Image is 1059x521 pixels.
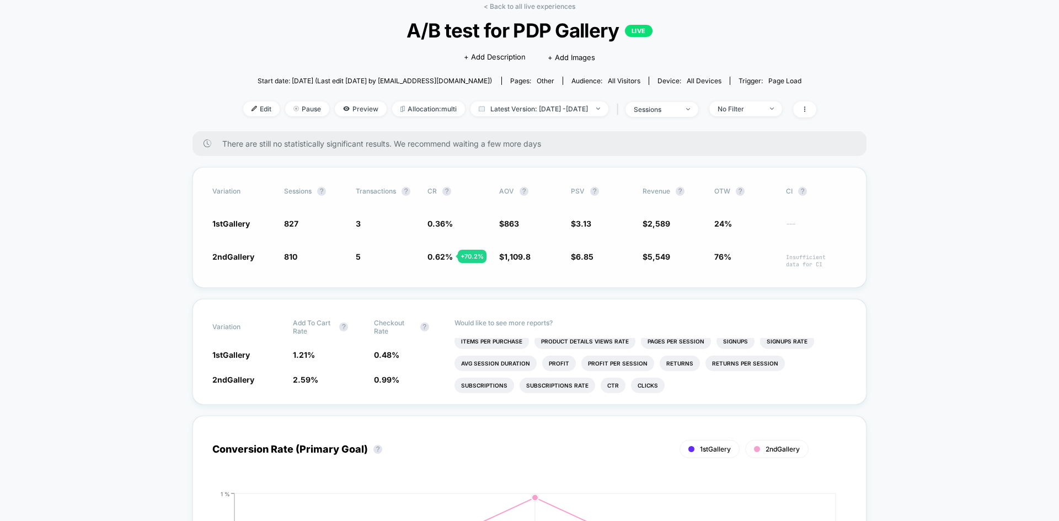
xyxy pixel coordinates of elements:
[643,252,670,261] span: $
[293,319,334,335] span: Add To Cart Rate
[770,108,774,110] img: end
[686,108,690,110] img: end
[786,254,847,268] span: Insufficient data for CI
[470,101,608,116] span: Latest Version: [DATE] - [DATE]
[212,187,273,196] span: Variation
[714,252,731,261] span: 76%
[258,77,492,85] span: Start date: [DATE] (Last edit [DATE] by [EMAIL_ADDRESS][DOMAIN_NAME])
[293,106,299,111] img: end
[786,187,847,196] span: CI
[293,375,318,384] span: 2.59 %
[285,101,329,116] span: Pause
[212,219,250,228] span: 1stGallery
[571,187,585,195] span: PSV
[454,319,847,327] p: Would like to see more reports?
[499,252,531,261] span: $
[402,187,410,196] button: ?
[271,19,787,42] span: A/B test for PDP Gallery
[571,77,640,85] div: Audience:
[520,378,595,393] li: Subscriptions Rate
[212,252,254,261] span: 2ndGallery
[212,375,254,384] span: 2ndGallery
[284,252,297,261] span: 810
[643,219,670,228] span: $
[718,105,762,113] div: No Filter
[504,252,531,261] span: 1,109.8
[705,356,785,371] li: Returns Per Session
[212,350,250,359] span: 1stGallery
[339,323,348,331] button: ?
[427,252,453,261] span: 0.62 %
[542,356,576,371] li: Profit
[374,350,399,359] span: 0.48 %
[427,187,437,195] span: CR
[374,319,415,335] span: Checkout Rate
[464,52,526,63] span: + Add Description
[716,334,755,349] li: Signups
[427,219,453,228] span: 0.36 %
[648,219,670,228] span: 2,589
[576,219,591,228] span: 3.13
[676,187,684,196] button: ?
[714,187,775,196] span: OTW
[614,101,625,117] span: |
[499,187,514,195] span: AOV
[649,77,730,85] span: Device:
[284,219,298,228] span: 827
[571,252,593,261] span: $
[736,187,745,196] button: ?
[537,77,554,85] span: other
[499,219,519,228] span: $
[634,105,678,114] div: sessions
[484,2,575,10] a: < Back to all live experiences
[458,250,486,263] div: + 70.2 %
[212,319,273,335] span: Variation
[631,378,665,393] li: Clicks
[608,77,640,85] span: All Visitors
[798,187,807,196] button: ?
[317,187,326,196] button: ?
[739,77,801,85] div: Trigger:
[596,108,600,110] img: end
[687,77,721,85] span: all devices
[356,252,361,261] span: 5
[660,356,700,371] li: Returns
[400,106,405,112] img: rebalance
[284,187,312,195] span: Sessions
[222,139,844,148] span: There are still no statistically significant results. We recommend waiting a few more days
[714,219,732,228] span: 24%
[768,77,801,85] span: Page Load
[356,187,396,195] span: Transactions
[374,375,399,384] span: 0.99 %
[442,187,451,196] button: ?
[356,219,361,228] span: 3
[590,187,599,196] button: ?
[504,219,519,228] span: 863
[548,53,595,62] span: + Add Images
[534,334,635,349] li: Product Details Views Rate
[786,221,847,229] span: ---
[373,445,382,454] button: ?
[454,356,537,371] li: Avg Session Duration
[643,187,670,195] span: Revenue
[392,101,465,116] span: Allocation: multi
[510,77,554,85] div: Pages:
[571,219,591,228] span: $
[760,334,814,349] li: Signups Rate
[335,101,387,116] span: Preview
[520,187,528,196] button: ?
[700,445,731,453] span: 1stGallery
[479,106,485,111] img: calendar
[601,378,625,393] li: Ctr
[293,350,315,359] span: 1.21 %
[454,334,529,349] li: Items Per Purchase
[581,356,654,371] li: Profit Per Session
[221,490,230,497] tspan: 1 %
[625,25,652,37] p: LIVE
[454,378,514,393] li: Subscriptions
[641,334,711,349] li: Pages Per Session
[252,106,257,111] img: edit
[576,252,593,261] span: 6.85
[648,252,670,261] span: 5,549
[243,101,280,116] span: Edit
